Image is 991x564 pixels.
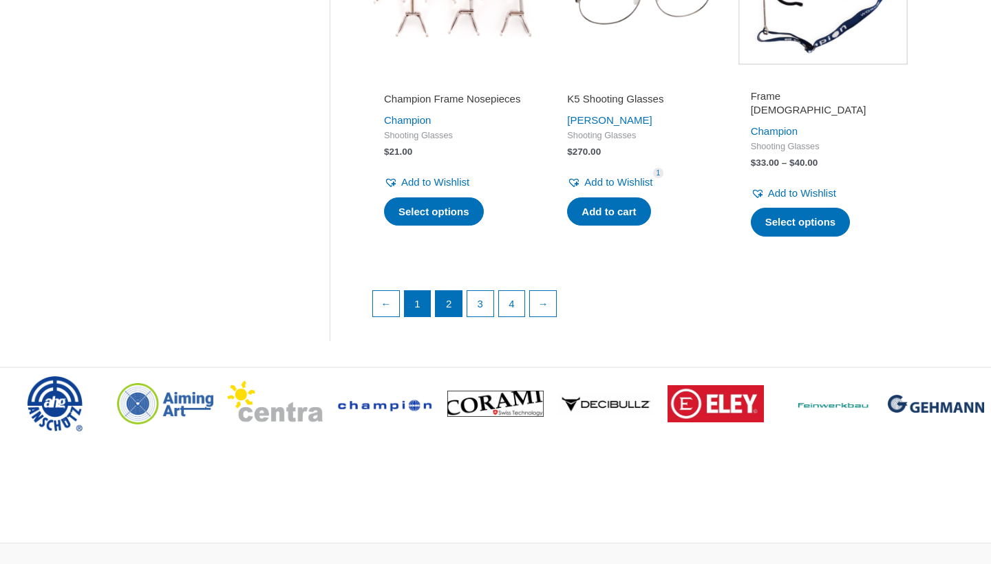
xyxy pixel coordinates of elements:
span: $ [751,158,756,168]
bdi: 270.00 [567,147,601,157]
a: Frame [DEMOGRAPHIC_DATA] [751,89,895,122]
a: Add to Wishlist [567,173,652,192]
span: Add to Wishlist [768,187,836,199]
a: Page 1 [405,291,431,317]
a: Champion [384,114,431,126]
span: $ [789,158,795,168]
bdi: 21.00 [384,147,412,157]
span: Shooting Glasses [751,141,895,153]
img: brand logo [668,385,764,423]
span: – [782,158,787,168]
a: ← [373,291,399,317]
a: Page 4 [499,291,525,317]
a: Champion [751,125,798,137]
a: Select options for “Frame Temples” [751,208,851,237]
span: $ [567,147,573,157]
h2: Champion Frame Nosepieces [384,92,529,106]
span: 1 [653,168,664,178]
span: $ [384,147,390,157]
a: Page 3 [467,291,493,317]
span: Add to Wishlist [401,176,469,188]
bdi: 33.00 [751,158,779,168]
iframe: Customer reviews powered by Trustpilot [384,73,529,89]
a: Add to Wishlist [751,184,836,203]
span: Shooting Glasses [384,130,529,142]
a: Add to cart: “K5 Shooting Glasses” [567,197,650,226]
a: → [530,291,556,317]
iframe: Customer reviews powered by Trustpilot [567,73,712,89]
nav: Product Pagination [372,290,908,325]
h2: K5 Shooting Glasses [567,92,712,106]
h2: Frame [DEMOGRAPHIC_DATA] [751,89,895,116]
a: K5 Shooting Glasses [567,92,712,111]
span: Shooting Glasses [567,130,712,142]
a: Champion Frame Nosepieces [384,92,529,111]
a: Select options for “Champion Frame Nosepieces” [384,197,484,226]
a: [PERSON_NAME] [567,114,652,126]
bdi: 40.00 [789,158,818,168]
span: Add to Wishlist [584,176,652,188]
a: Add to Wishlist [384,173,469,192]
iframe: Customer reviews powered by Trustpilot [751,73,895,89]
span: Page 2 [436,291,462,317]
